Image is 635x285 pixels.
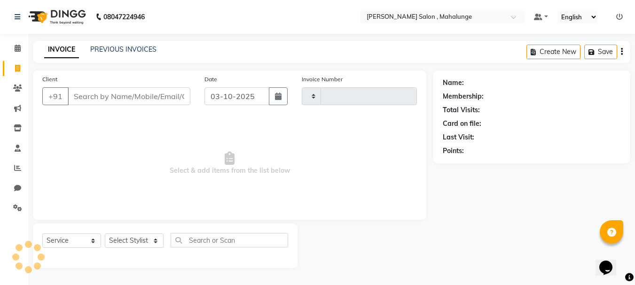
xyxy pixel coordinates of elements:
img: logo [24,4,88,30]
a: INVOICE [44,41,79,58]
div: Last Visit: [443,132,474,142]
b: 08047224946 [103,4,145,30]
div: Name: [443,78,464,88]
label: Client [42,75,57,84]
button: Save [584,45,617,59]
input: Search by Name/Mobile/Email/Code [68,87,190,105]
iframe: chat widget [596,247,626,276]
label: Invoice Number [302,75,343,84]
a: PREVIOUS INVOICES [90,45,157,54]
span: Select & add items from the list below [42,116,417,210]
button: +91 [42,87,69,105]
button: Create New [526,45,580,59]
div: Membership: [443,92,484,101]
div: Points: [443,146,464,156]
label: Date [204,75,217,84]
div: Total Visits: [443,105,480,115]
div: Card on file: [443,119,481,129]
input: Search or Scan [171,233,288,247]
